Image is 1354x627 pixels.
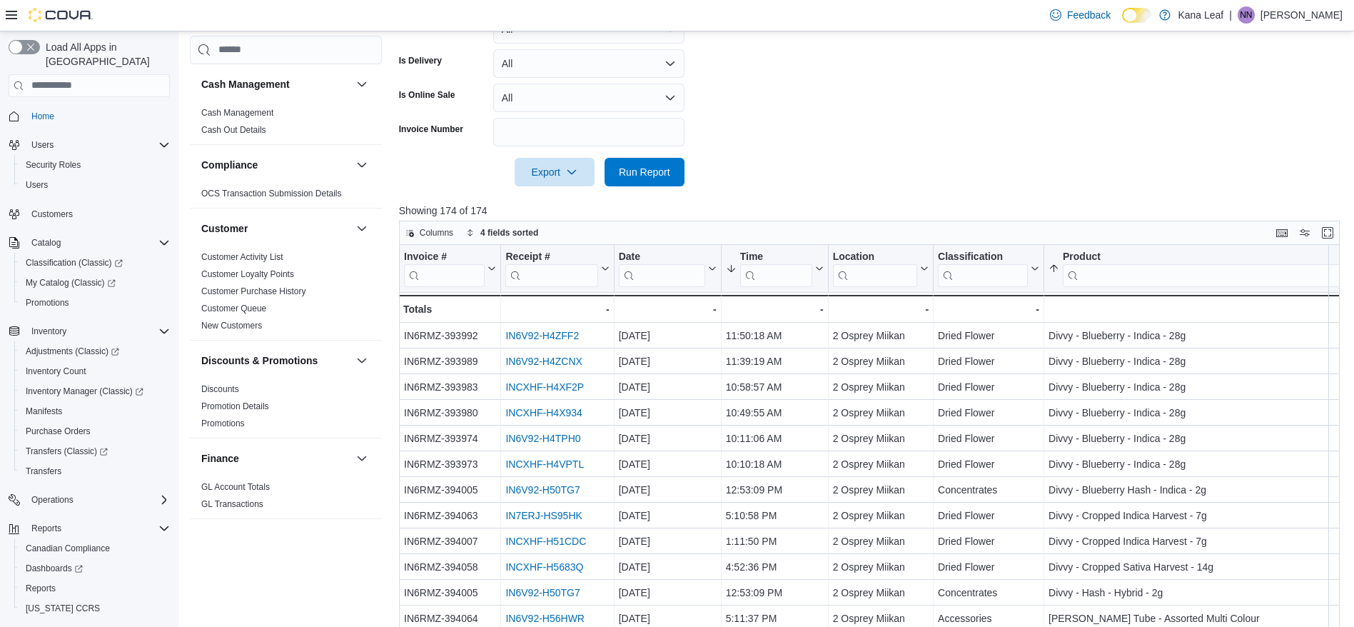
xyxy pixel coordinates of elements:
div: - [618,301,716,318]
a: Inventory Manager (Classic) [14,381,176,401]
div: - [725,301,823,318]
div: [DATE] [618,327,716,344]
div: [DATE] [618,507,716,524]
div: IN6RMZ-393983 [404,378,496,396]
span: Home [31,111,54,122]
h3: Finance [201,451,239,466]
button: Finance [201,451,350,466]
a: Inventory Manager (Classic) [20,383,149,400]
button: Export [515,158,595,186]
a: IN6V92-H56HWR [505,613,584,624]
span: Canadian Compliance [26,543,110,554]
a: Customer Activity List [201,252,283,262]
button: Columns [400,224,459,241]
a: Purchase Orders [20,423,96,440]
a: IN6V92-H50TG7 [505,484,580,496]
div: Concentrates [938,481,1039,498]
span: Catalog [26,234,170,251]
div: Finance [190,478,382,518]
span: Manifests [20,403,170,420]
span: [US_STATE] CCRS [26,603,100,614]
button: Cash Management [201,77,350,91]
a: Classification (Classic) [14,253,176,273]
div: 12:53:09 PM [725,481,823,498]
a: Cash Management [201,108,273,118]
span: Discounts [201,383,239,395]
span: NN [1240,6,1252,24]
label: Is Delivery [399,55,442,66]
h3: Inventory [201,532,246,546]
span: GL Account Totals [201,481,270,493]
span: Reports [26,583,56,594]
div: Dried Flower [938,558,1039,576]
span: Promotion Details [201,401,269,412]
a: IN6V92-H4ZCNX [505,356,582,367]
div: Time [739,250,812,264]
button: Canadian Compliance [14,538,176,558]
span: Washington CCRS [20,600,170,617]
button: Customer [201,221,350,236]
div: IN6RMZ-393980 [404,404,496,421]
p: Showing 174 of 174 [399,204,1350,218]
div: Discounts & Promotions [190,381,382,438]
a: Transfers (Classic) [20,443,113,460]
a: Security Roles [20,156,86,174]
div: 2 Osprey Miikan [832,456,928,473]
div: IN6RMZ-394064 [404,610,496,627]
a: Canadian Compliance [20,540,116,557]
span: Promotions [20,294,170,311]
a: Customer Loyalty Points [201,269,294,279]
div: Date [618,250,704,286]
button: Promotions [14,293,176,313]
div: 12:53:09 PM [725,584,823,601]
span: Manifests [26,406,62,417]
a: Dashboards [14,558,176,578]
span: Users [20,176,170,194]
div: Date [618,250,704,264]
div: 2 Osprey Miikan [832,507,928,524]
button: Discounts & Promotions [201,353,350,368]
a: INCXHF-H4X934 [505,407,582,418]
h3: Discounts & Promotions [201,353,318,368]
span: Canadian Compliance [20,540,170,557]
a: Classification (Classic) [20,254,128,271]
div: - [832,301,928,318]
a: Inventory Count [20,363,92,380]
span: Promotions [201,418,245,429]
a: Promotion Details [201,401,269,411]
div: Time [739,250,812,286]
span: My Catalog (Classic) [20,274,170,291]
button: Cash Management [353,76,370,93]
span: Purchase Orders [26,426,91,437]
div: IN6RMZ-394005 [404,584,496,601]
div: Classification [938,250,1028,264]
div: Cash Management [190,104,382,144]
span: Customer Loyalty Points [201,269,294,280]
button: Reports [3,518,176,538]
span: Inventory Manager (Classic) [20,383,170,400]
div: IN6RMZ-393974 [404,430,496,447]
button: Reports [26,520,67,537]
div: Dried Flower [938,378,1039,396]
div: [DATE] [618,430,716,447]
div: Classification [938,250,1028,286]
div: Accessories [938,610,1039,627]
button: Users [3,135,176,155]
img: Cova [29,8,93,22]
a: Feedback [1044,1,1116,29]
span: Users [26,136,170,154]
span: Catalog [31,237,61,249]
span: Cash Out Details [201,124,266,136]
div: IN6RMZ-393973 [404,456,496,473]
div: IN6RMZ-393989 [404,353,496,370]
button: Purchase Orders [14,421,176,441]
h3: Cash Management [201,77,290,91]
button: Run Report [605,158,684,186]
span: Adjustments (Classic) [26,346,119,357]
span: Operations [31,494,74,506]
div: 2 Osprey Miikan [832,533,928,550]
div: 2 Osprey Miikan [832,353,928,370]
span: Promotions [26,297,69,309]
div: Dried Flower [938,456,1039,473]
